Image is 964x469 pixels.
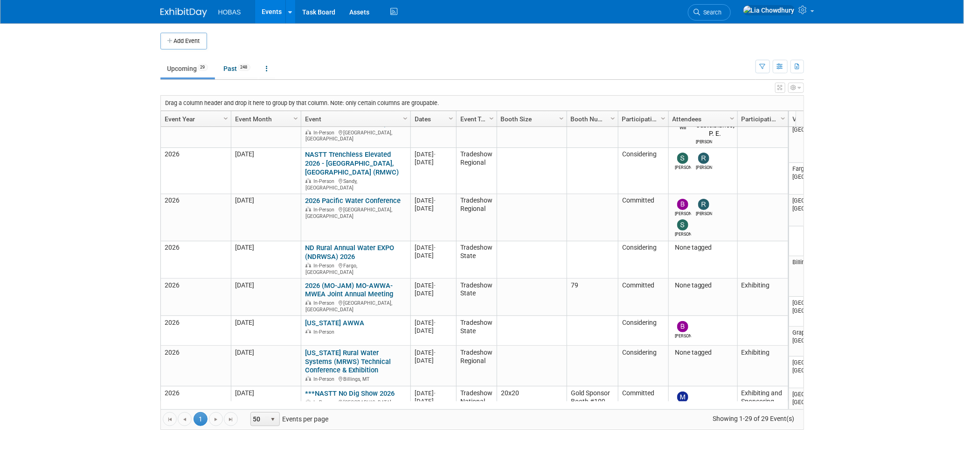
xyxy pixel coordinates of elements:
td: [DATE] [231,148,301,194]
div: None tagged [673,349,733,357]
a: Column Settings [658,111,668,125]
a: Event [305,111,404,127]
span: - [434,349,436,356]
div: [GEOGRAPHIC_DATA], [GEOGRAPHIC_DATA] [305,205,406,219]
td: [GEOGRAPHIC_DATA], [GEOGRAPHIC_DATA] [789,388,831,435]
span: - [434,151,436,158]
img: Stephen Alston [677,153,688,164]
span: 29 [198,64,208,71]
span: In-Person [313,329,337,335]
img: Bijan Khamanian [677,199,688,210]
img: In-Person Event [305,207,311,211]
div: [DATE] [415,349,452,357]
div: Fargo, [GEOGRAPHIC_DATA] [305,261,406,275]
span: 248 [238,64,250,71]
a: Booth Number [571,111,612,127]
img: Moe Tamizifar [677,392,688,403]
td: Tradeshow State [456,108,497,148]
td: Committed [618,279,668,316]
td: Tradeshow State [456,241,497,279]
a: ND Rural Annual Water EXPO (NDRWSA) 2026 [305,244,394,261]
a: Column Settings [727,111,737,125]
td: Grapevine, [GEOGRAPHIC_DATA] [789,327,831,357]
span: Column Settings [222,115,229,122]
img: In-Person Event [305,376,311,381]
span: Column Settings [779,115,787,122]
td: Tradeshow Regional [456,148,497,194]
img: In-Person Event [305,263,311,267]
td: Fargo, [GEOGRAPHIC_DATA] [789,163,831,195]
span: In-Person [313,263,337,269]
div: Stephen Alston [675,164,691,171]
span: In-Person [313,376,337,382]
span: Column Settings [488,115,495,122]
a: Participation [622,111,662,127]
span: Go to the last page [227,416,235,423]
div: [DATE] [415,327,452,335]
td: 20x20 [497,386,567,416]
a: Dates [415,111,450,127]
div: Rene Garcia [696,210,712,217]
a: ***NASTT No Dig Show 2026 [305,389,395,398]
td: [DATE] [231,386,301,416]
td: 2026 [161,148,231,194]
span: In-Person [313,300,337,306]
td: 2026 [161,194,231,241]
span: - [434,390,436,397]
div: [GEOGRAPHIC_DATA], [GEOGRAPHIC_DATA] [305,299,406,313]
a: Past248 [217,60,257,77]
div: Rene Garcia [696,164,712,171]
img: In-Person Event [305,130,311,134]
td: [GEOGRAPHIC_DATA], [GEOGRAPHIC_DATA] [789,297,831,327]
a: Go to the previous page [178,412,192,426]
span: In-Person [313,207,337,213]
td: [DATE] [231,279,301,316]
div: [DATE] [415,252,452,259]
td: Considering [618,316,668,346]
td: Attending only [737,108,788,148]
td: [DATE] [231,346,301,386]
span: Column Settings [609,115,617,122]
a: WALK - UIC (Underground Infrastructure Conference) [305,111,387,128]
td: Tradeshow State [456,279,497,316]
a: Participation Type [742,111,782,127]
div: [DATE] [415,281,452,289]
td: Billings, MT [789,256,831,297]
td: [GEOGRAPHIC_DATA], [GEOGRAPHIC_DATA] [789,357,831,388]
a: Event Type (Tradeshow National, Regional, State, Sponsorship, Assoc Event) [460,111,491,127]
a: Go to the last page [224,412,238,426]
img: Stephen Alston [677,219,688,231]
a: [US_STATE] Rural Water Systems (MRWS) Technical Conference & Exhibition [305,349,391,375]
td: 79 [567,279,618,316]
img: Rene Garcia [698,199,709,210]
td: [GEOGRAPHIC_DATA], [GEOGRAPHIC_DATA] [789,195,831,226]
span: Column Settings [728,115,736,122]
span: - [434,282,436,289]
div: [DATE] [415,244,452,252]
div: [DATE] [415,196,452,204]
div: None tagged [673,281,733,290]
a: Event Month [235,111,295,127]
span: In-Person [313,178,337,184]
td: Tradeshow Regional [456,346,497,386]
td: Considering [618,346,668,386]
td: 2026 [161,316,231,346]
button: Add Event [160,33,207,49]
span: select [269,416,277,423]
span: Column Settings [558,115,565,122]
td: Exhibiting and Sponsoring [737,386,788,416]
div: Stephen Alston [675,231,691,238]
td: [DATE] [231,108,301,148]
div: None tagged [673,244,733,252]
a: 2026 (MO-JAM) MO-AWWA-MWEA Joint Annual Meeting [305,281,393,299]
td: [DATE] [231,241,301,279]
span: Column Settings [402,115,409,122]
a: 2026 Pacific Water Conference [305,196,401,205]
img: Bryant Welch [677,321,688,332]
div: [DATE] [415,158,452,166]
td: Committed [618,386,668,416]
div: Drag a column header and drop it here to group by that column. Note: only certain columns are gro... [161,96,804,111]
div: Bijan Khamanian [675,210,691,217]
div: [DATE] [415,204,452,212]
div: [GEOGRAPHIC_DATA], [GEOGRAPHIC_DATA] [305,128,406,142]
